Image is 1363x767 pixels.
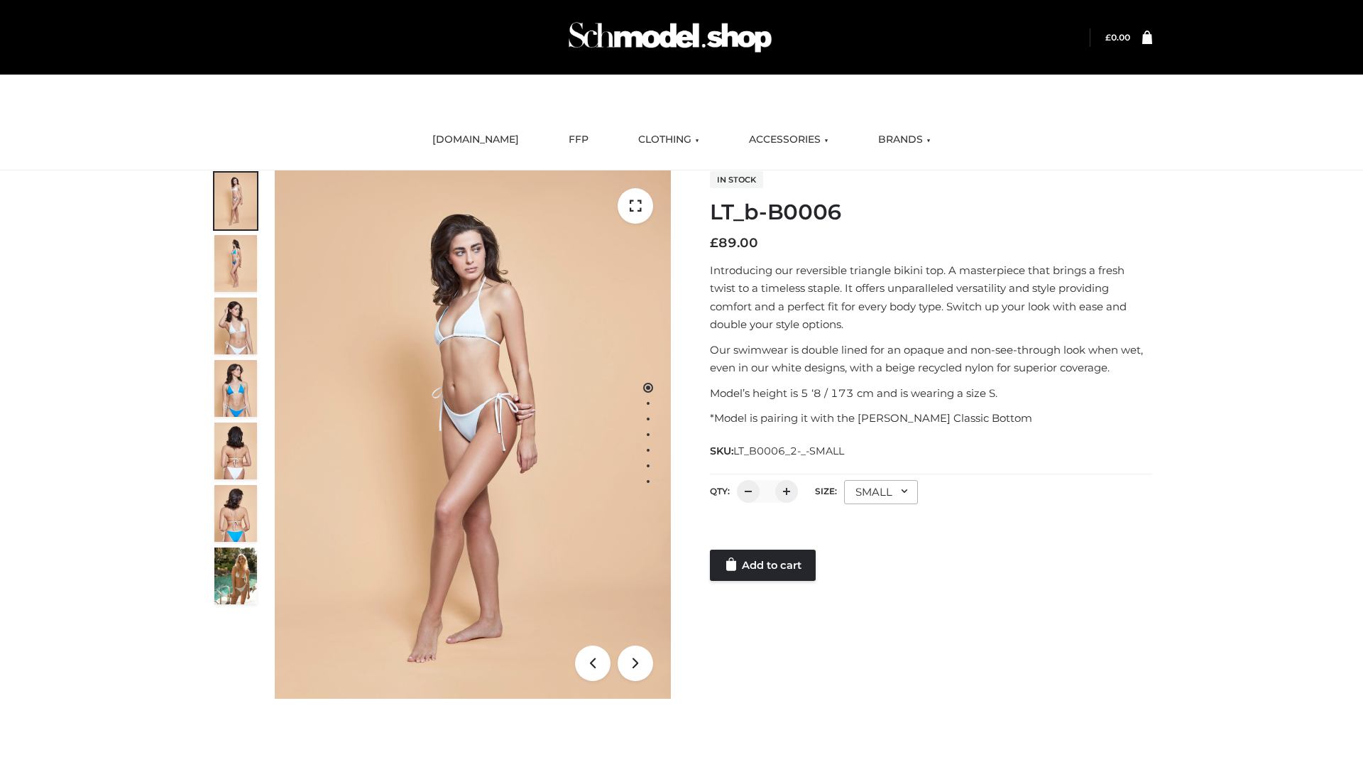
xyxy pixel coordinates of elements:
[710,486,730,496] label: QTY:
[214,360,257,417] img: ArielClassicBikiniTop_CloudNine_AzureSky_OW114ECO_4-scaled.jpg
[710,171,763,188] span: In stock
[214,423,257,479] img: ArielClassicBikiniTop_CloudNine_AzureSky_OW114ECO_7-scaled.jpg
[844,480,918,504] div: SMALL
[738,124,839,156] a: ACCESSORIES
[275,170,671,699] img: ArielClassicBikiniTop_CloudNine_AzureSky_OW114ECO_1
[710,409,1152,428] p: *Model is pairing it with the [PERSON_NAME] Classic Bottom
[214,485,257,542] img: ArielClassicBikiniTop_CloudNine_AzureSky_OW114ECO_8-scaled.jpg
[710,235,758,251] bdi: 89.00
[214,298,257,354] img: ArielClassicBikiniTop_CloudNine_AzureSky_OW114ECO_3-scaled.jpg
[710,442,845,459] span: SKU:
[422,124,530,156] a: [DOMAIN_NAME]
[214,548,257,604] img: Arieltop_CloudNine_AzureSky2.jpg
[867,124,941,156] a: BRANDS
[710,261,1152,334] p: Introducing our reversible triangle bikini top. A masterpiece that brings a fresh twist to a time...
[1105,32,1111,43] span: £
[815,486,837,496] label: Size:
[710,550,816,581] a: Add to cart
[628,124,710,156] a: CLOTHING
[564,9,777,65] img: Schmodel Admin 964
[710,384,1152,403] p: Model’s height is 5 ‘8 / 173 cm and is wearing a size S.
[214,235,257,292] img: ArielClassicBikiniTop_CloudNine_AzureSky_OW114ECO_2-scaled.jpg
[558,124,599,156] a: FFP
[710,200,1152,225] h1: LT_b-B0006
[1105,32,1130,43] bdi: 0.00
[1105,32,1130,43] a: £0.00
[214,173,257,229] img: ArielClassicBikiniTop_CloudNine_AzureSky_OW114ECO_1-scaled.jpg
[733,445,844,457] span: LT_B0006_2-_-SMALL
[710,235,718,251] span: £
[710,341,1152,377] p: Our swimwear is double lined for an opaque and non-see-through look when wet, even in our white d...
